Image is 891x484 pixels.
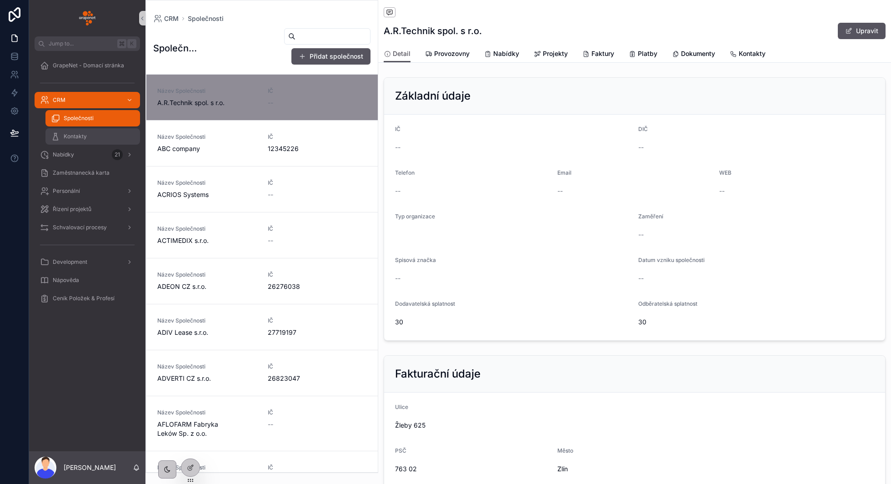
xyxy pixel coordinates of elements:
a: Dokumenty [672,45,715,64]
span: A.R.Technik spol. s r.o. [157,98,257,107]
span: -- [268,190,273,199]
a: Kontakty [730,45,766,64]
span: IČ [268,464,330,471]
a: Kontakty [45,128,140,145]
span: Development [53,258,87,266]
a: CRM [153,14,179,23]
span: Název Společnosti [157,464,257,471]
span: Název Společnosti [157,271,257,278]
span: -- [638,274,644,283]
h1: Společnosti [153,42,202,55]
span: Jump to... [49,40,114,47]
span: Zlín [557,464,874,474]
span: Spisová značka [395,257,436,263]
span: ADEON CZ s.r.o. [157,282,257,291]
h2: Fakturační údaje [395,367,481,381]
span: Zaměstnanecká karta [53,169,110,176]
a: Název SpolečnostiAFLOFARM Fabryka Leków Sp. z o.o.IČ-- [146,396,378,451]
span: Detail [393,49,410,58]
span: -- [395,274,400,283]
a: Nabídky [484,45,519,64]
span: Projekty [543,49,568,58]
a: GrapeNet - Domací stránka [35,57,140,74]
a: Schvalovací procesy [35,219,140,236]
span: IČ [268,271,330,278]
a: Společnosti [188,14,224,23]
span: ADIV Lease s.r.o. [157,328,257,337]
span: -- [268,420,273,429]
span: IČ [268,133,330,141]
a: Projekty [534,45,568,64]
span: 763 02 [395,464,550,474]
a: Provozovny [425,45,470,64]
a: Název SpolečnostiACRIOS SystemsIČ-- [146,166,378,212]
a: Ceník Položek & Profesí [35,290,140,307]
span: Název Společnosti [157,133,257,141]
a: Název SpolečnostiABC companyIČ12345226 [146,120,378,166]
span: -- [268,236,273,245]
span: Název Společnosti [157,179,257,187]
span: Telefon [395,169,415,176]
button: Jump to...K [35,36,140,51]
span: Platby [638,49,657,58]
a: Název SpolečnostiACTIMEDIX s.r.o.IČ-- [146,212,378,258]
span: Název Společnosti [157,87,257,95]
span: ACRIOS Systems [157,190,257,199]
a: Název SpolečnostiADVERTI CZ s.r.o.IČ26823047 [146,350,378,396]
span: IČ [268,87,330,95]
span: Název Společnosti [157,317,257,324]
span: 27719197 [268,328,330,337]
span: K [128,40,135,47]
a: Název SpolečnostiA.R.Technik spol. s r.o.IČ-- [146,75,378,120]
span: Nabídky [53,151,74,158]
span: IČ [268,409,330,416]
a: Název SpolečnostiADIV Lease s.r.o.IČ27719197 [146,304,378,350]
span: -- [395,187,400,196]
span: Provozovny [434,49,470,58]
span: Dokumenty [681,49,715,58]
span: Dodavatelská splatnost [395,300,455,307]
span: Nápověda [53,277,79,284]
span: ADVERTI CZ s.r.o. [157,374,257,383]
span: Název Společnosti [157,409,257,416]
button: Přidat společnost [291,48,370,65]
span: Typ organizace [395,213,435,220]
a: Název SpolečnostiADEON CZ s.r.o.IČ26276038 [146,258,378,304]
span: Ceník Položek & Profesí [53,295,115,302]
a: Nápověda [35,272,140,288]
span: IČ [395,126,400,132]
span: Ulice [395,403,408,410]
span: -- [395,143,400,152]
span: Společnosti [64,115,94,122]
span: Personální [53,187,80,195]
span: Název Společnosti [157,363,257,370]
span: Kontakty [739,49,766,58]
a: Zaměstnanecká karta [35,165,140,181]
span: WEB [719,169,731,176]
span: CRM [53,96,65,104]
a: Řízení projektů [35,201,140,217]
span: IČ [268,363,330,370]
span: Město [557,447,573,454]
a: Detail [384,45,410,63]
a: Nabídky21 [35,146,140,163]
span: IČ [268,179,330,187]
span: DIČ [638,126,648,132]
h1: A.R.Technik spol. s r.o. [384,25,482,37]
span: -- [719,187,725,196]
p: [PERSON_NAME] [64,463,116,472]
a: Faktury [582,45,614,64]
span: IČ [268,317,330,324]
span: 30 [638,318,874,327]
span: 12345226 [268,144,330,153]
span: Datum vzniku společnosti [638,257,705,263]
span: Žleby 625 [395,421,874,430]
a: CRM [35,92,140,108]
span: CRM [164,14,179,23]
div: 21 [112,149,123,160]
span: -- [638,143,644,152]
span: Schvalovací procesy [53,224,107,231]
a: Platby [629,45,657,64]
